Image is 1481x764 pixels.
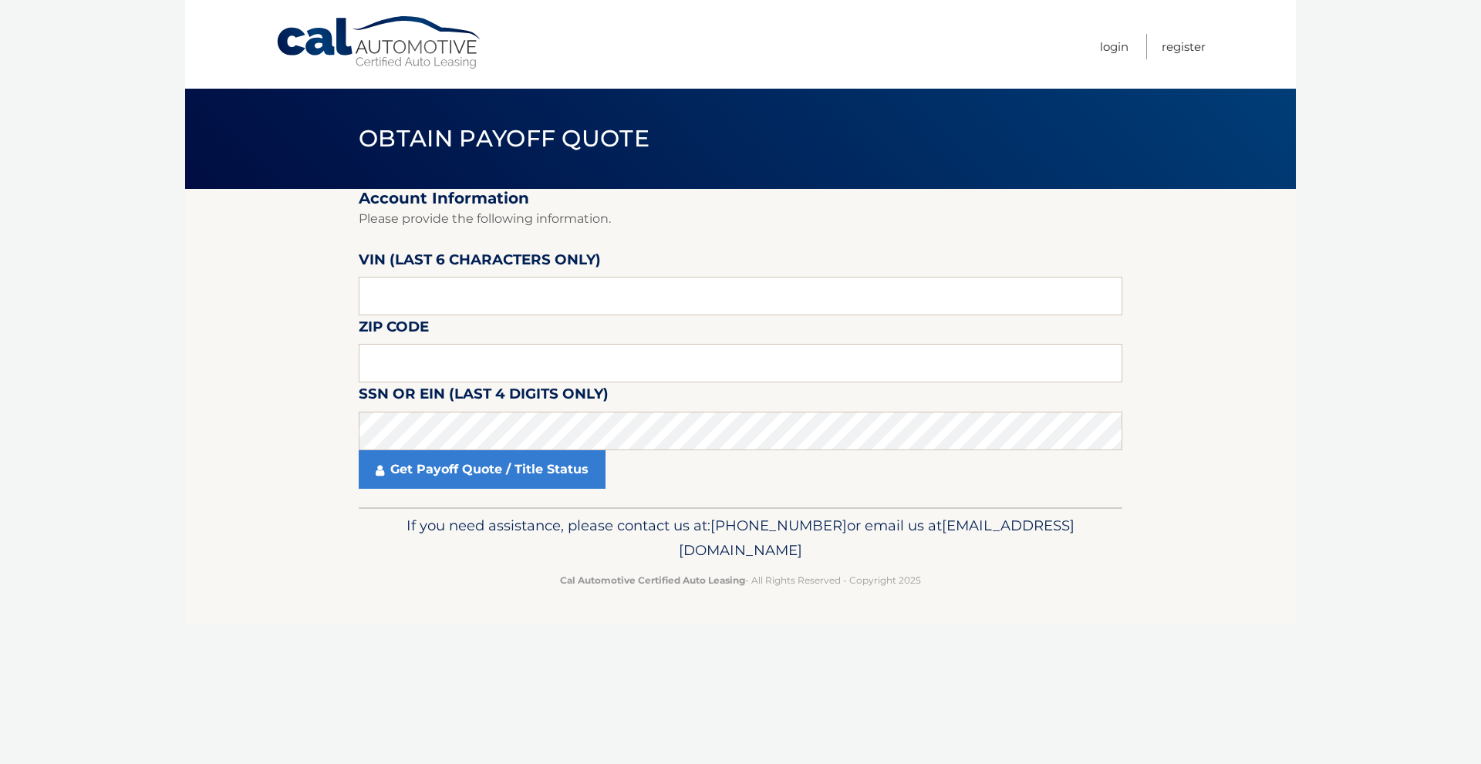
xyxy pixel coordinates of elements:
p: Please provide the following information. [359,208,1122,230]
h2: Account Information [359,189,1122,208]
p: - All Rights Reserved - Copyright 2025 [369,572,1112,588]
a: Register [1162,34,1206,59]
span: [PHONE_NUMBER] [710,517,847,534]
strong: Cal Automotive Certified Auto Leasing [560,574,745,586]
label: Zip Code [359,315,429,344]
label: SSN or EIN (last 4 digits only) [359,382,609,411]
span: Obtain Payoff Quote [359,124,649,153]
p: If you need assistance, please contact us at: or email us at [369,513,1112,563]
a: Get Payoff Quote / Title Status [359,450,606,489]
label: VIN (last 6 characters only) [359,248,601,277]
a: Cal Automotive [275,15,484,70]
a: Login [1100,34,1128,59]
